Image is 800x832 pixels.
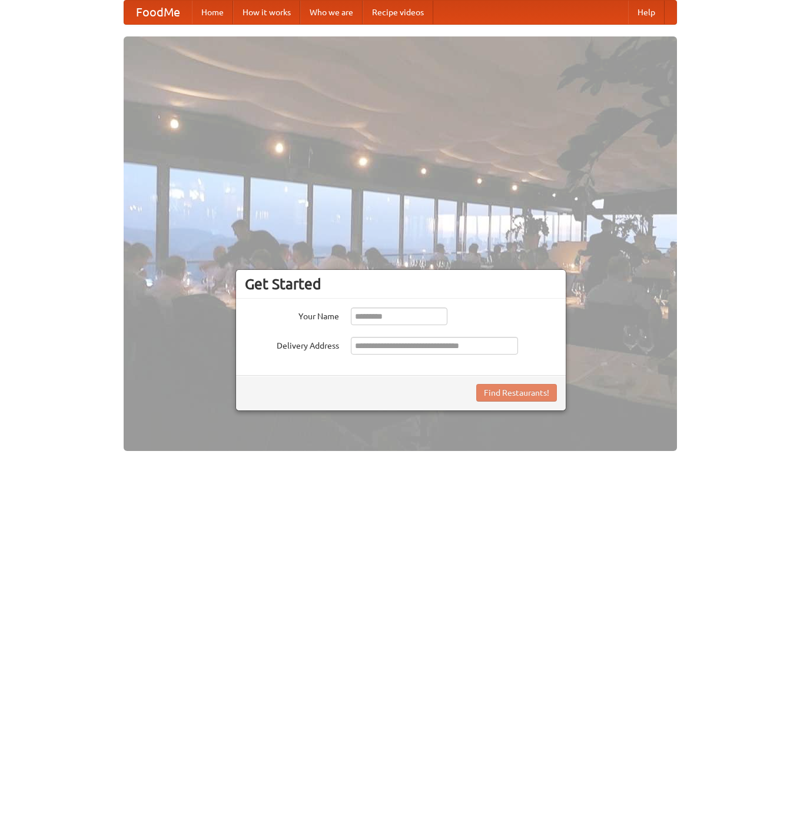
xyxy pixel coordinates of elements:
[363,1,433,24] a: Recipe videos
[245,308,339,322] label: Your Name
[476,384,557,402] button: Find Restaurants!
[233,1,300,24] a: How it works
[192,1,233,24] a: Home
[245,275,557,293] h3: Get Started
[300,1,363,24] a: Who we are
[245,337,339,352] label: Delivery Address
[628,1,665,24] a: Help
[124,1,192,24] a: FoodMe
